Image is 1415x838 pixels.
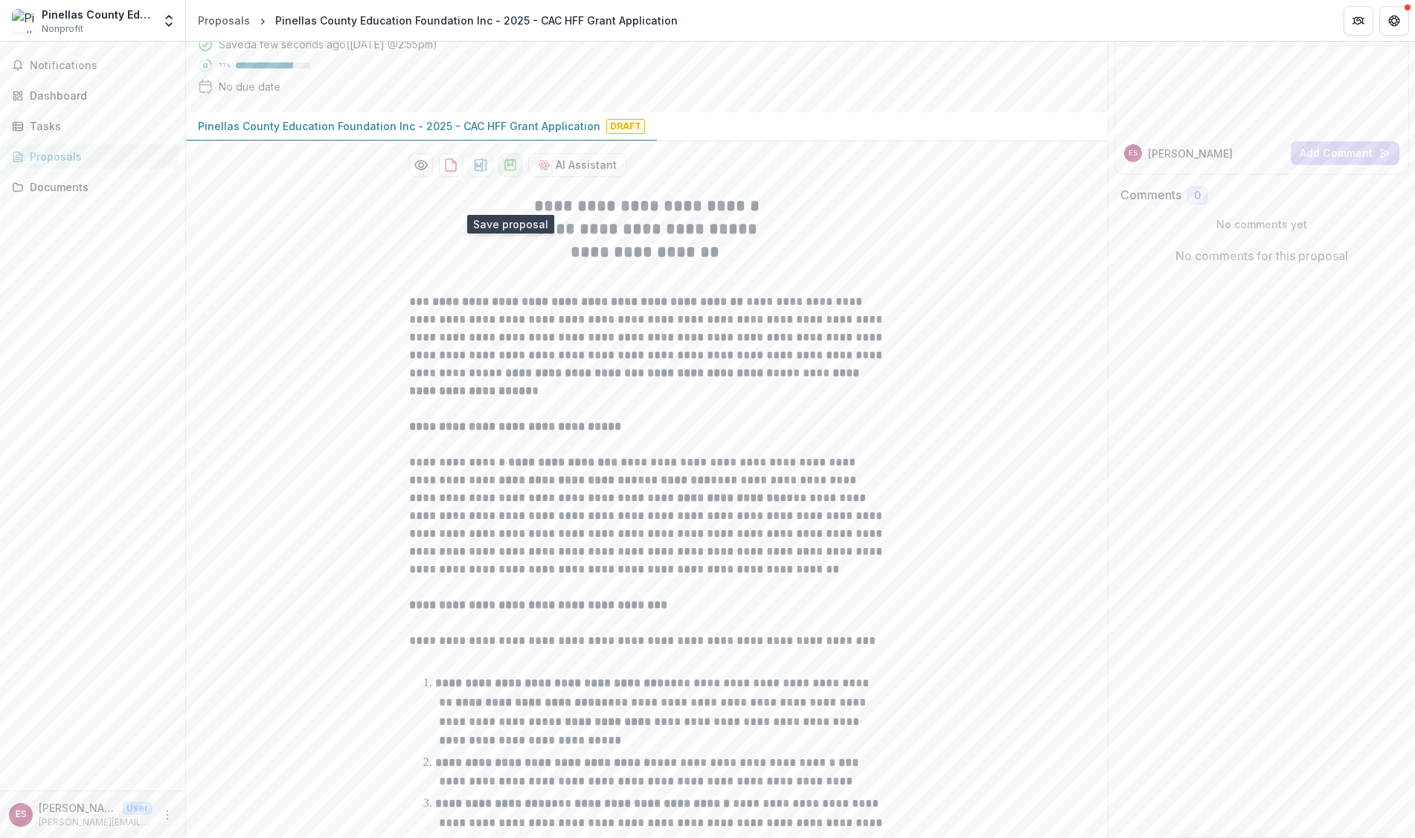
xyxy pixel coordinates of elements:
[42,7,153,22] div: Pinellas County Education Foundation Inc
[39,800,116,816] p: [PERSON_NAME]
[6,114,179,138] a: Tasks
[1120,216,1403,232] p: No comments yet
[219,79,280,94] div: No due date
[469,153,492,177] button: download-proposal
[30,59,173,72] span: Notifications
[30,179,167,195] div: Documents
[30,88,167,103] div: Dashboard
[6,144,179,169] a: Proposals
[1194,190,1201,202] span: 0
[30,149,167,164] div: Proposals
[30,118,167,134] div: Tasks
[409,153,433,177] button: Preview d20cf633-d300-4520-afe7-30c88b8ee234-0.pdf
[192,10,256,31] a: Proposals
[1379,6,1409,36] button: Get Help
[606,119,645,134] span: Draft
[16,810,27,819] div: Elizabeth Szostak
[1129,149,1138,157] div: Elizabeth Szostak
[198,118,600,134] p: Pinellas County Education Foundation Inc - 2025 - CAC HFF Grant Application
[6,54,179,77] button: Notifications
[528,153,626,177] button: AI Assistant
[219,60,230,71] p: 77 %
[1148,146,1233,161] p: [PERSON_NAME]
[122,802,153,815] p: User
[219,36,437,52] div: Saved a few seconds ago ( [DATE] @ 2:55pm )
[158,6,179,36] button: Open entity switcher
[1120,188,1181,202] h2: Comments
[275,13,678,28] div: Pinellas County Education Foundation Inc - 2025 - CAC HFF Grant Application
[1291,141,1399,165] button: Add Comment
[198,13,250,28] div: Proposals
[39,816,153,829] p: [PERSON_NAME][EMAIL_ADDRESS][PERSON_NAME][DOMAIN_NAME]
[12,9,36,33] img: Pinellas County Education Foundation Inc
[498,153,522,177] button: download-proposal
[1344,6,1373,36] button: Partners
[158,806,176,824] button: More
[439,153,463,177] button: download-proposal
[6,175,179,199] a: Documents
[6,83,179,108] a: Dashboard
[42,22,83,36] span: Nonprofit
[192,10,684,31] nav: breadcrumb
[1175,247,1348,265] p: No comments for this proposal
